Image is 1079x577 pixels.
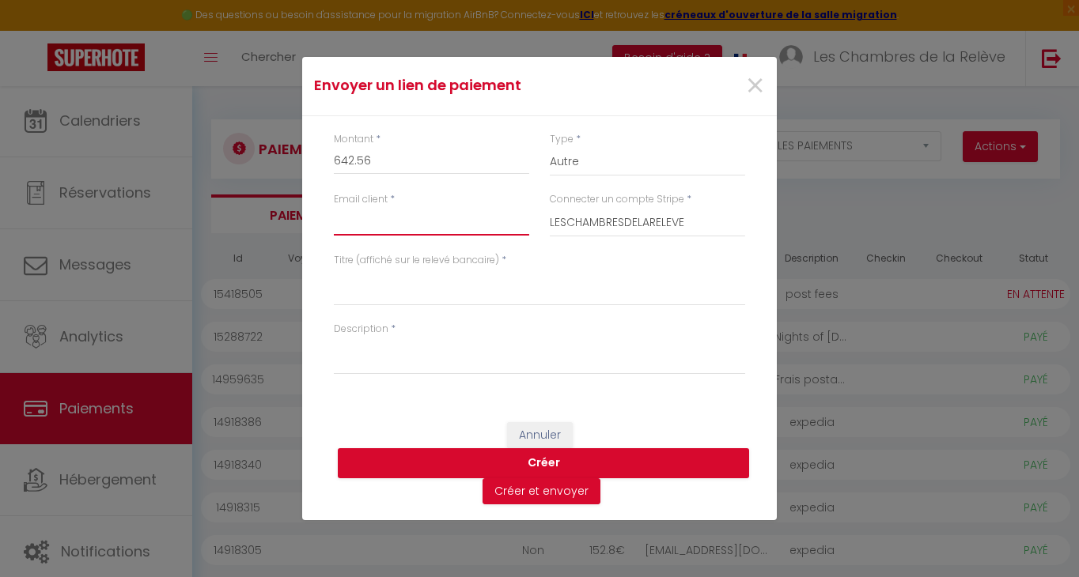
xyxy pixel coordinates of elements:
[334,132,373,147] label: Montant
[550,132,574,147] label: Type
[338,448,749,478] button: Créer
[745,62,765,110] span: ×
[334,322,388,337] label: Description
[483,478,600,505] button: Créer et envoyer
[334,192,388,207] label: Email client
[334,253,499,268] label: Titre (affiché sur le relevé bancaire)
[550,192,684,207] label: Connecter un compte Stripe
[507,422,573,449] button: Annuler
[314,74,687,96] h4: Envoyer un lien de paiement
[745,70,765,104] button: Close
[13,6,60,54] button: Ouvrir le widget de chat LiveChat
